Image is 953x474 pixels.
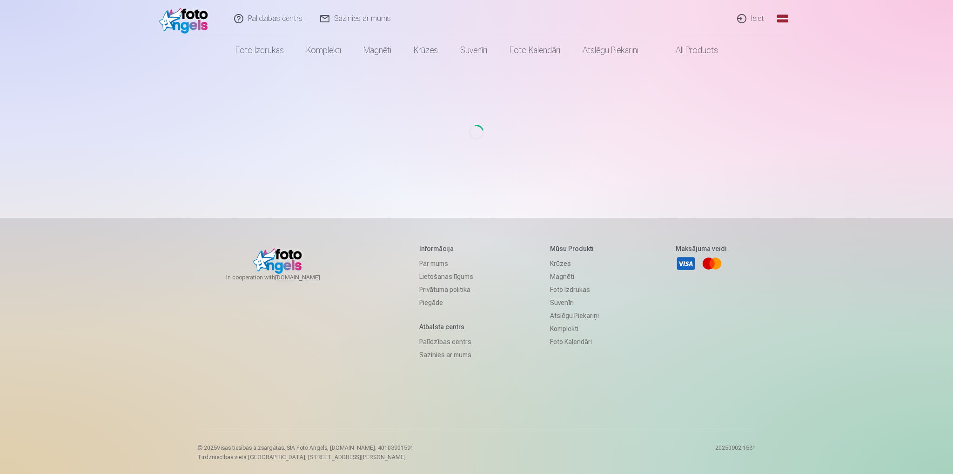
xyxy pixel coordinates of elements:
[550,296,599,309] a: Suvenīri
[295,37,352,63] a: Komplekti
[676,244,727,253] h5: Maksājuma veidi
[498,37,571,63] a: Foto kalendāri
[550,257,599,270] a: Krūzes
[715,444,756,461] p: 20250902.1531
[419,322,473,332] h5: Atbalsta centrs
[224,37,295,63] a: Foto izdrukas
[352,37,403,63] a: Magnēti
[571,37,650,63] a: Atslēgu piekariņi
[419,296,473,309] a: Piegāde
[449,37,498,63] a: Suvenīri
[287,445,414,451] span: SIA Foto Angels, [DOMAIN_NAME]. 40103901591
[550,309,599,322] a: Atslēgu piekariņi
[676,253,696,274] a: Visa
[159,4,213,34] img: /fa1
[550,283,599,296] a: Foto izdrukas
[650,37,729,63] a: All products
[226,274,342,281] span: In cooperation with
[403,37,449,63] a: Krūzes
[275,274,342,281] a: [DOMAIN_NAME]
[419,257,473,270] a: Par mums
[419,283,473,296] a: Privātuma politika
[419,270,473,283] a: Lietošanas līgums
[197,454,414,461] p: Tirdzniecības vieta [GEOGRAPHIC_DATA], [STREET_ADDRESS][PERSON_NAME]
[419,348,473,361] a: Sazinies ar mums
[550,322,599,335] a: Komplekti
[197,444,414,452] p: © 2025 Visas tiesības aizsargātas. ,
[550,270,599,283] a: Magnēti
[550,244,599,253] h5: Mūsu produkti
[702,253,722,274] a: Mastercard
[419,244,473,253] h5: Informācija
[550,335,599,348] a: Foto kalendāri
[419,335,473,348] a: Palīdzības centrs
